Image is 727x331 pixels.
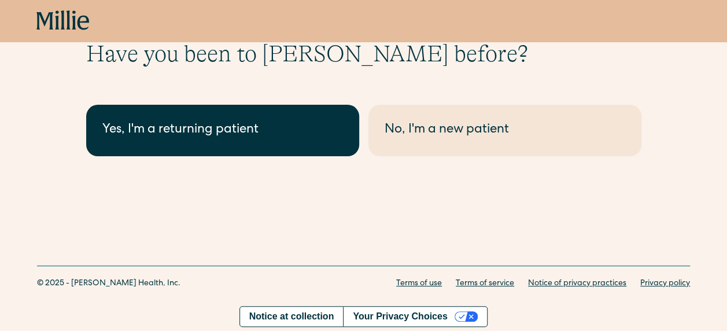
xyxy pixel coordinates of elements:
[368,105,641,156] a: No, I'm a new patient
[528,278,626,290] a: Notice of privacy practices
[456,278,514,290] a: Terms of service
[343,307,487,326] button: Your Privacy Choices
[86,40,641,68] h1: Have you been to [PERSON_NAME] before?
[385,121,625,140] div: No, I'm a new patient
[86,105,359,156] a: Yes, I'm a returning patient
[102,121,343,140] div: Yes, I'm a returning patient
[37,278,180,290] div: © 2025 - [PERSON_NAME] Health, Inc.
[640,278,690,290] a: Privacy policy
[396,278,442,290] a: Terms of use
[240,307,344,326] a: Notice at collection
